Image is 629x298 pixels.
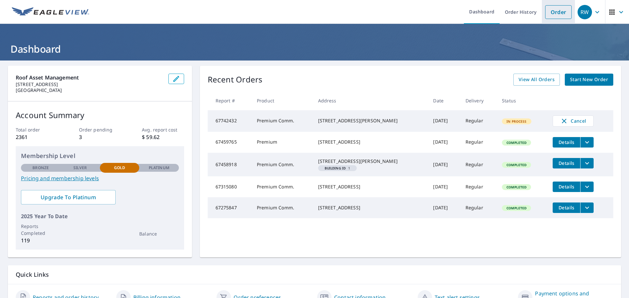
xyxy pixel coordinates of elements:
span: Completed [503,185,530,189]
td: 67315080 [208,176,252,197]
td: Regular [460,110,497,132]
button: filesDropdownBtn-67459765 [580,137,594,148]
p: [STREET_ADDRESS] [16,81,163,87]
td: Regular [460,132,497,153]
button: detailsBtn-67458918 [553,158,580,168]
span: Details [557,204,576,211]
td: [DATE] [428,197,460,218]
p: Gold [114,165,125,171]
span: Start New Order [570,76,608,84]
td: Premium [252,132,313,153]
div: RW [578,5,592,19]
td: 67275847 [208,197,252,218]
p: Avg. report cost [142,126,184,133]
p: Total order [16,126,58,133]
td: 67459765 [208,132,252,153]
p: Membership Level [21,151,179,160]
span: Details [557,139,576,145]
span: View All Orders [519,76,555,84]
a: Start New Order [565,74,613,86]
button: Cancel [553,115,594,127]
span: Upgrade To Platinum [26,194,110,201]
p: 3 [79,133,121,141]
p: Roof Asset Management [16,74,163,81]
span: In Process [503,119,531,124]
span: Details [557,184,576,190]
p: 2025 Year To Date [21,212,179,220]
th: Date [428,91,460,110]
span: 1 [321,167,354,170]
p: Balance [139,230,179,237]
td: [DATE] [428,132,460,153]
div: [STREET_ADDRESS] [318,184,423,190]
span: Cancel [560,117,587,125]
td: [DATE] [428,176,460,197]
a: Pricing and membership levels [21,174,179,182]
a: Upgrade To Platinum [21,190,116,204]
h1: Dashboard [8,42,621,56]
p: Order pending [79,126,121,133]
span: Completed [503,140,530,145]
p: Bronze [32,165,49,171]
td: Premium Comm. [252,153,313,176]
button: detailsBtn-67275847 [553,202,580,213]
p: Recent Orders [208,74,263,86]
a: View All Orders [513,74,560,86]
button: filesDropdownBtn-67458918 [580,158,594,168]
p: Platinum [149,165,169,171]
td: [DATE] [428,110,460,132]
td: Premium Comm. [252,176,313,197]
a: Order [545,5,572,19]
p: Quick Links [16,271,613,279]
div: [STREET_ADDRESS][PERSON_NAME] [318,158,423,165]
th: Product [252,91,313,110]
td: Premium Comm. [252,197,313,218]
td: [DATE] [428,153,460,176]
p: Account Summary [16,109,184,121]
td: Premium Comm. [252,110,313,132]
td: Regular [460,153,497,176]
div: [STREET_ADDRESS][PERSON_NAME] [318,117,423,124]
td: Regular [460,197,497,218]
p: 2361 [16,133,58,141]
td: Regular [460,176,497,197]
button: filesDropdownBtn-67315080 [580,182,594,192]
button: filesDropdownBtn-67275847 [580,202,594,213]
em: Building ID [325,167,346,170]
p: $ 59.62 [142,133,184,141]
th: Delivery [460,91,497,110]
td: 67458918 [208,153,252,176]
button: detailsBtn-67315080 [553,182,580,192]
th: Status [497,91,547,110]
span: Details [557,160,576,166]
p: Reports Completed [21,223,60,237]
span: Completed [503,163,530,167]
p: Silver [73,165,87,171]
span: Completed [503,206,530,210]
img: EV Logo [12,7,89,17]
th: Report # [208,91,252,110]
p: 119 [21,237,60,244]
td: 67742432 [208,110,252,132]
div: [STREET_ADDRESS] [318,139,423,145]
th: Address [313,91,428,110]
button: detailsBtn-67459765 [553,137,580,148]
div: [STREET_ADDRESS] [318,204,423,211]
p: [GEOGRAPHIC_DATA] [16,87,163,93]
